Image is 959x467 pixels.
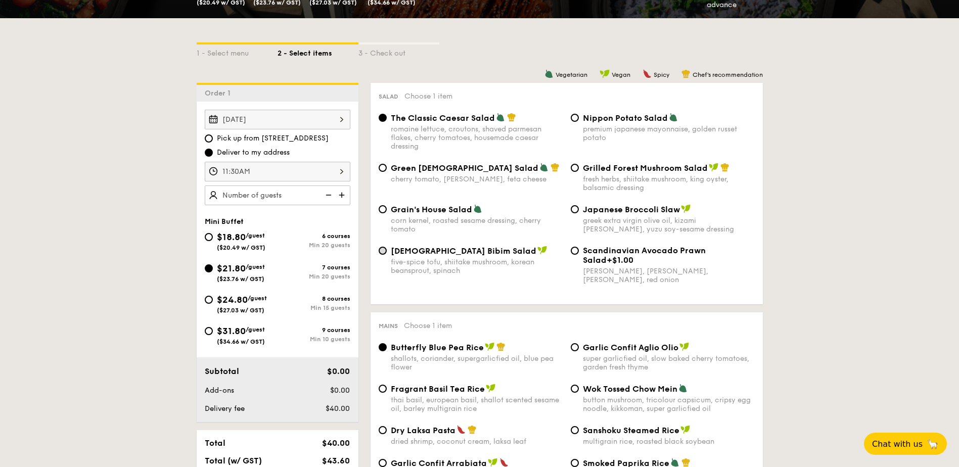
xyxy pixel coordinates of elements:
[571,343,579,351] input: Garlic Confit Aglio Oliosuper garlicfied oil, slow baked cherry tomatoes, garden fresh thyme
[391,175,563,183] div: cherry tomato, [PERSON_NAME], feta cheese
[217,244,265,251] span: ($20.49 w/ GST)
[217,148,290,158] span: Deliver to my address
[551,163,560,172] img: icon-chef-hat.a58ddaea.svg
[391,205,472,214] span: Grain's House Salad
[678,384,688,393] img: icon-vegetarian.fe4039eb.svg
[488,458,498,467] img: icon-vegan.f8ff3823.svg
[391,246,536,256] span: [DEMOGRAPHIC_DATA] Bibim Salad
[583,437,755,446] div: multigrain rice, roasted black soybean
[600,69,610,78] img: icon-vegan.f8ff3823.svg
[473,204,482,213] img: icon-vegetarian.fe4039eb.svg
[485,342,495,351] img: icon-vegan.f8ff3823.svg
[583,175,755,192] div: fresh herbs, shiitake mushroom, king oyster, balsamic dressing
[583,343,678,352] span: Garlic Confit Aglio Olio
[486,384,496,393] img: icon-vegan.f8ff3823.svg
[404,321,452,330] span: Choose 1 item
[507,113,516,122] img: icon-chef-hat.a58ddaea.svg
[679,342,690,351] img: icon-vegan.f8ff3823.svg
[379,205,387,213] input: Grain's House Saladcorn kernel, roasted sesame dressing, cherry tomato
[391,216,563,233] div: corn kernel, roasted sesame dressing, cherry tomato
[278,304,350,311] div: Min 15 guests
[197,44,278,59] div: 1 - Select menu
[583,246,706,265] span: Scandinavian Avocado Prawn Salad
[358,44,439,59] div: 3 - Check out
[583,396,755,413] div: button mushroom, tricolour capsicum, cripsy egg noodle, kikkoman, super garlicfied oil
[205,162,350,181] input: Event time
[379,426,387,434] input: Dry Laksa Pastadried shrimp, coconut cream, laksa leaf
[669,113,678,122] img: icon-vegetarian.fe4039eb.svg
[205,404,245,413] span: Delivery fee
[379,322,398,330] span: Mains
[571,205,579,213] input: Japanese Broccoli Slawgreek extra virgin olive oil, kizami [PERSON_NAME], yuzu soy-sesame dressing
[556,71,587,78] span: Vegetarian
[217,338,265,345] span: ($34.66 w/ GST)
[583,426,679,435] span: Sanshoku Steamed Rice
[205,217,244,226] span: Mini Buffet
[322,456,350,465] span: $43.60
[278,273,350,280] div: Min 20 guests
[537,246,547,255] img: icon-vegan.f8ff3823.svg
[205,456,262,465] span: Total (w/ GST)
[571,247,579,255] input: Scandinavian Avocado Prawn Salad+$1.00[PERSON_NAME], [PERSON_NAME], [PERSON_NAME], red onion
[496,342,506,351] img: icon-chef-hat.a58ddaea.svg
[205,233,213,241] input: $18.80/guest($20.49 w/ GST)6 coursesMin 20 guests
[246,326,265,333] span: /guest
[391,384,485,394] span: Fragrant Basil Tea Rice
[391,125,563,151] div: romaine lettuce, croutons, shaved parmesan flakes, cherry tomatoes, housemade caesar dressing
[643,69,652,78] img: icon-spicy.37a8142b.svg
[205,264,213,272] input: $21.80/guest($23.76 w/ GST)7 coursesMin 20 guests
[571,164,579,172] input: Grilled Forest Mushroom Saladfresh herbs, shiitake mushroom, king oyster, balsamic dressing
[322,438,350,448] span: $40.00
[583,125,755,142] div: premium japanese mayonnaise, golden russet potato
[391,113,495,123] span: The Classic Caesar Salad
[379,385,387,393] input: Fragrant Basil Tea Ricethai basil, european basil, shallot scented sesame oil, barley multigrain ...
[326,404,350,413] span: $40.00
[571,385,579,393] input: Wok Tossed Chow Meinbutton mushroom, tricolour capsicum, cripsy egg noodle, kikkoman, super garli...
[499,458,509,467] img: icon-spicy.37a8142b.svg
[246,232,265,239] span: /guest
[320,185,335,205] img: icon-reduce.1d2dbef1.svg
[583,113,668,123] span: Nippon Potato Salad
[709,163,719,172] img: icon-vegan.f8ff3823.svg
[583,163,708,173] span: Grilled Forest Mushroom Salad
[379,93,398,100] span: Salad
[217,307,264,314] span: ($27.03 w/ GST)
[379,114,387,122] input: The Classic Caesar Saladromaine lettuce, croutons, shaved parmesan flakes, cherry tomatoes, house...
[456,425,466,434] img: icon-spicy.37a8142b.svg
[391,343,484,352] span: Butterfly Blue Pea Rice
[217,275,264,283] span: ($23.76 w/ GST)
[654,71,669,78] span: Spicy
[205,110,350,129] input: Event date
[583,354,755,371] div: super garlicfied oil, slow baked cherry tomatoes, garden fresh thyme
[205,296,213,304] input: $24.80/guest($27.03 w/ GST)8 coursesMin 15 guests
[217,294,248,305] span: $24.80
[278,44,358,59] div: 2 - Select items
[246,263,265,270] span: /guest
[217,263,246,274] span: $21.80
[681,458,691,467] img: icon-chef-hat.a58ddaea.svg
[391,396,563,413] div: thai basil, european basil, shallot scented sesame oil, barley multigrain rice
[205,438,225,448] span: Total
[205,185,350,205] input: Number of guests
[217,231,246,243] span: $18.80
[278,264,350,271] div: 7 courses
[391,426,455,435] span: Dry Laksa Pasta
[327,366,350,376] span: $0.00
[248,295,267,302] span: /guest
[720,163,729,172] img: icon-chef-hat.a58ddaea.svg
[496,113,505,122] img: icon-vegetarian.fe4039eb.svg
[571,114,579,122] input: Nippon Potato Saladpremium japanese mayonnaise, golden russet potato
[205,149,213,157] input: Deliver to my address
[205,386,234,395] span: Add-ons
[278,326,350,334] div: 9 courses
[205,134,213,143] input: Pick up from [STREET_ADDRESS]
[468,425,477,434] img: icon-chef-hat.a58ddaea.svg
[330,386,350,395] span: $0.00
[205,366,239,376] span: Subtotal
[391,354,563,371] div: shallots, coriander, supergarlicfied oil, blue pea flower
[391,163,538,173] span: Green [DEMOGRAPHIC_DATA] Salad
[278,232,350,240] div: 6 courses
[583,384,677,394] span: Wok Tossed Chow Mein
[607,255,633,265] span: +$1.00
[583,205,680,214] span: Japanese Broccoli Slaw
